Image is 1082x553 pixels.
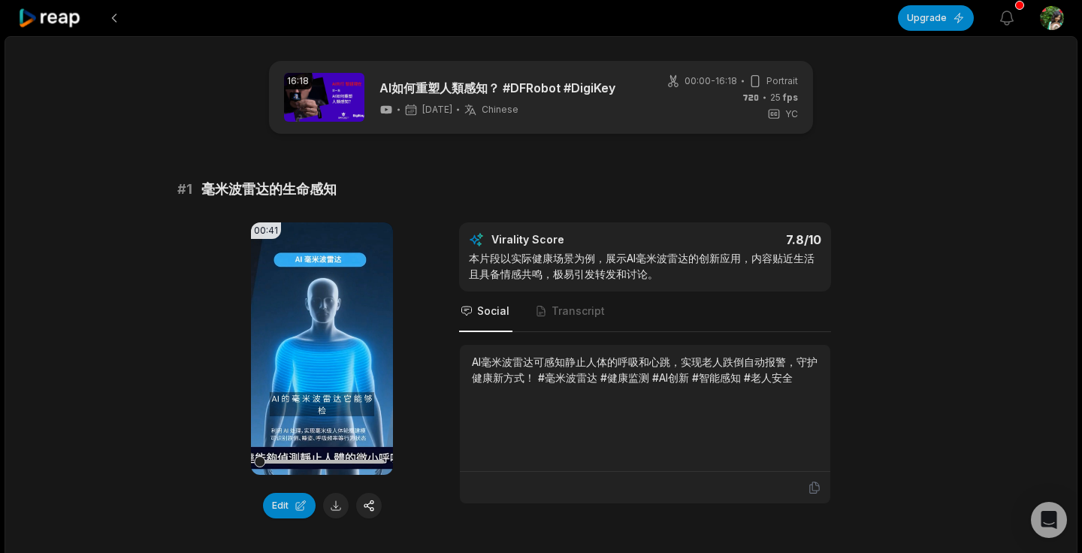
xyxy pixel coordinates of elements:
a: AI如何重塑人類感知？ #DFRobot #DigiKey [379,79,615,97]
span: Chinese [482,104,518,116]
span: # 1 [177,179,192,200]
button: Edit [263,493,316,518]
video: Your browser does not support mp4 format. [251,222,393,475]
span: Portrait [766,74,798,88]
button: Upgrade [898,5,974,31]
span: 00:00 - 16:18 [685,74,737,88]
span: fps [783,92,798,103]
div: Virality Score [491,232,653,247]
div: 7.8 /10 [660,232,822,247]
span: Transcript [552,304,605,319]
span: 毫米波雷达的生命感知 [201,179,337,200]
span: [DATE] [422,104,452,116]
span: Social [477,304,509,319]
span: 25 [770,91,798,104]
div: 本片段以实际健康场景为例，展示AI毫米波雷达的创新应用，内容贴近生活且具备情感共鸣，极易引发转发和讨论。 [469,250,821,282]
div: AI毫米波雷达可感知静止人体的呼吸和心跳，实现老人跌倒自动报警，守护健康新方式！ #毫米波雷达 #健康监测 #AI创新 #智能感知 #老人安全 [472,354,818,385]
div: Open Intercom Messenger [1031,502,1067,538]
nav: Tabs [459,292,831,332]
span: YC [785,107,798,121]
